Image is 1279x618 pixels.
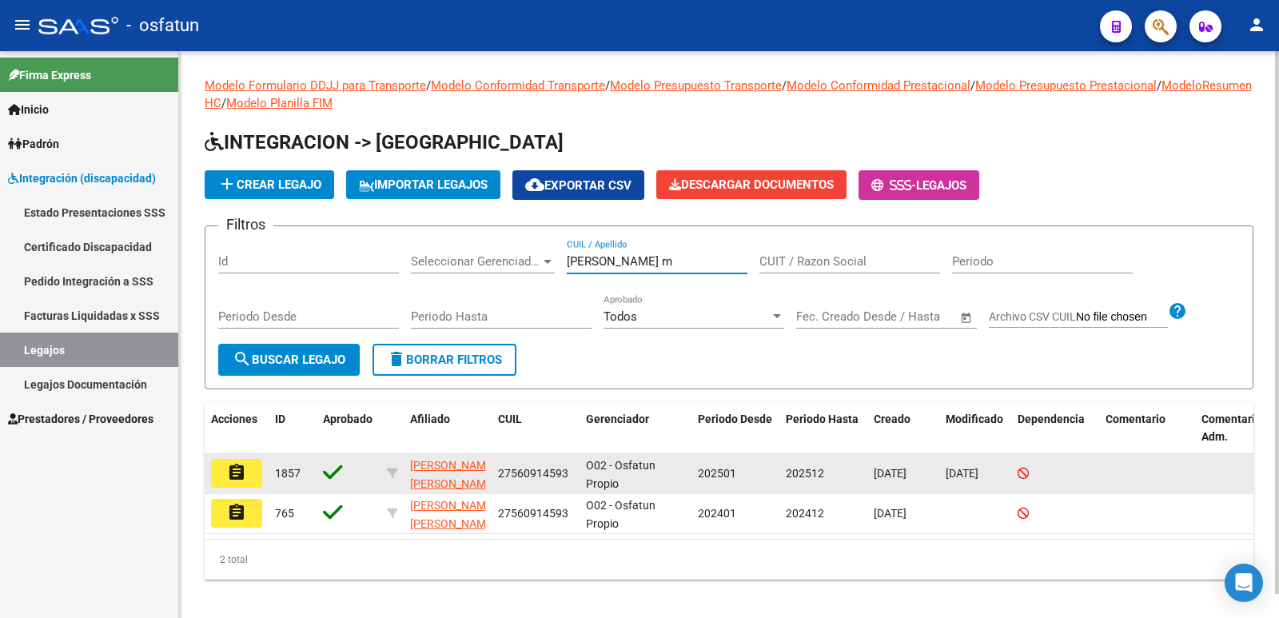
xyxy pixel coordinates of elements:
[525,175,544,194] mat-icon: cloud_download
[1225,564,1263,602] div: Open Intercom Messenger
[698,467,736,480] span: 202501
[492,402,580,455] datatable-header-cell: CUIL
[512,170,644,200] button: Exportar CSV
[373,344,516,376] button: Borrar Filtros
[610,78,782,93] a: Modelo Presupuesto Transporte
[226,96,333,110] a: Modelo Planilla FIM
[796,309,861,324] input: Fecha inicio
[205,78,426,93] a: Modelo Formulario DDJJ para Transporte
[580,402,691,455] datatable-header-cell: Gerenciador
[217,177,321,192] span: Crear Legajo
[275,413,285,425] span: ID
[411,254,540,269] span: Seleccionar Gerenciador
[946,467,978,480] span: [DATE]
[1201,413,1261,444] span: Comentario Adm.
[126,8,199,43] span: - osfatun
[586,459,655,490] span: O02 - Osfatun Propio
[786,467,824,480] span: 202512
[604,309,637,324] span: Todos
[498,507,568,520] span: 27560914593
[8,135,59,153] span: Padrón
[867,402,939,455] datatable-header-cell: Creado
[8,101,49,118] span: Inicio
[1011,402,1099,455] datatable-header-cell: Dependencia
[8,169,156,187] span: Integración (discapacidad)
[205,402,269,455] datatable-header-cell: Acciones
[656,170,847,199] button: Descargar Documentos
[916,178,966,193] span: Legajos
[8,410,153,428] span: Prestadores / Proveedores
[1018,413,1085,425] span: Dependencia
[1076,310,1168,325] input: Archivo CSV CUIL
[779,402,867,455] datatable-header-cell: Periodo Hasta
[211,413,257,425] span: Acciones
[669,177,834,192] span: Descargar Documentos
[205,540,1253,580] div: 2 total
[698,413,772,425] span: Periodo Desde
[875,309,953,324] input: Fecha fin
[1106,413,1165,425] span: Comentario
[275,507,294,520] span: 765
[874,467,906,480] span: [DATE]
[205,77,1253,580] div: / / / / / /
[387,353,502,367] span: Borrar Filtros
[205,131,564,154] span: INTEGRACION -> [GEOGRAPHIC_DATA]
[874,413,910,425] span: Creado
[787,78,970,93] a: Modelo Conformidad Prestacional
[217,174,237,193] mat-icon: add
[410,459,496,490] span: [PERSON_NAME] [PERSON_NAME]
[958,309,976,327] button: Open calendar
[859,170,979,200] button: -Legajos
[218,344,360,376] button: Buscar Legajo
[586,499,655,530] span: O02 - Osfatun Propio
[13,15,32,34] mat-icon: menu
[233,353,345,367] span: Buscar Legajo
[1168,301,1187,321] mat-icon: help
[8,66,91,84] span: Firma Express
[525,178,632,193] span: Exportar CSV
[387,349,406,369] mat-icon: delete
[874,507,906,520] span: [DATE]
[317,402,381,455] datatable-header-cell: Aprobado
[1247,15,1266,34] mat-icon: person
[359,177,488,192] span: IMPORTAR LEGAJOS
[786,413,859,425] span: Periodo Hasta
[233,349,252,369] mat-icon: search
[786,507,824,520] span: 202412
[1099,402,1195,455] datatable-header-cell: Comentario
[323,413,373,425] span: Aprobado
[227,503,246,522] mat-icon: assignment
[269,402,317,455] datatable-header-cell: ID
[404,402,492,455] datatable-header-cell: Afiliado
[431,78,605,93] a: Modelo Conformidad Transporte
[227,463,246,482] mat-icon: assignment
[871,178,916,193] span: -
[498,467,568,480] span: 27560914593
[410,499,496,530] span: [PERSON_NAME] [PERSON_NAME]
[586,413,649,425] span: Gerenciador
[989,310,1076,323] span: Archivo CSV CUIL
[975,78,1157,93] a: Modelo Presupuesto Prestacional
[946,413,1003,425] span: Modificado
[346,170,500,199] button: IMPORTAR LEGAJOS
[275,467,301,480] span: 1857
[691,402,779,455] datatable-header-cell: Periodo Desde
[410,413,450,425] span: Afiliado
[498,413,522,425] span: CUIL
[205,170,334,199] button: Crear Legajo
[218,213,273,236] h3: Filtros
[939,402,1011,455] datatable-header-cell: Modificado
[698,507,736,520] span: 202401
